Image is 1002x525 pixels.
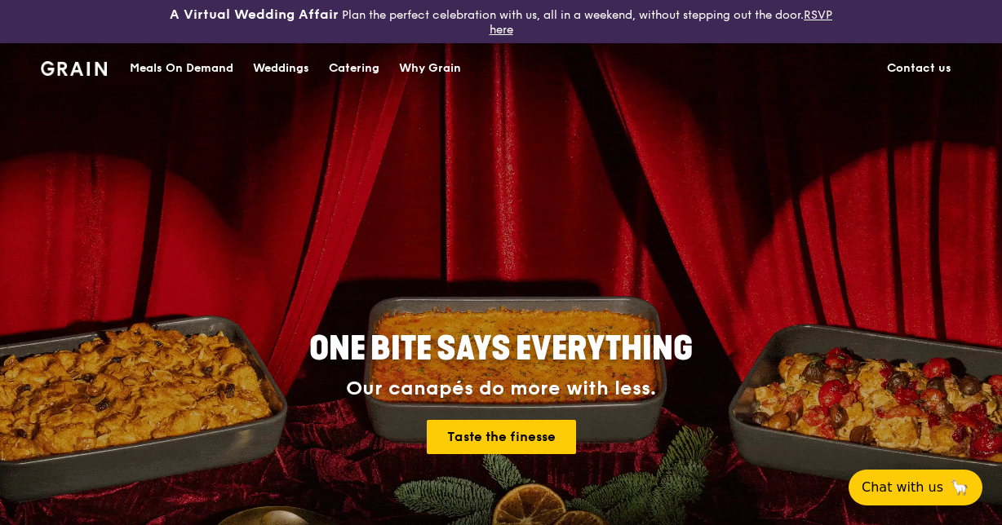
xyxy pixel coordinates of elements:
[329,44,379,93] div: Catering
[253,44,309,93] div: Weddings
[167,7,836,37] div: Plan the perfect celebration with us, all in a weekend, without stepping out the door.
[41,61,107,76] img: Grain
[399,44,461,93] div: Why Grain
[427,420,576,454] a: Taste the finesse
[877,44,961,93] a: Contact us
[170,7,339,23] h3: A Virtual Wedding Affair
[849,470,982,505] button: Chat with us🦙
[950,478,969,497] span: 🦙
[862,478,943,497] span: Chat with us
[41,42,107,91] a: GrainGrain
[130,44,233,93] div: Meals On Demand
[389,44,471,93] a: Why Grain
[490,8,833,37] a: RSVP here
[243,44,319,93] a: Weddings
[319,44,389,93] a: Catering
